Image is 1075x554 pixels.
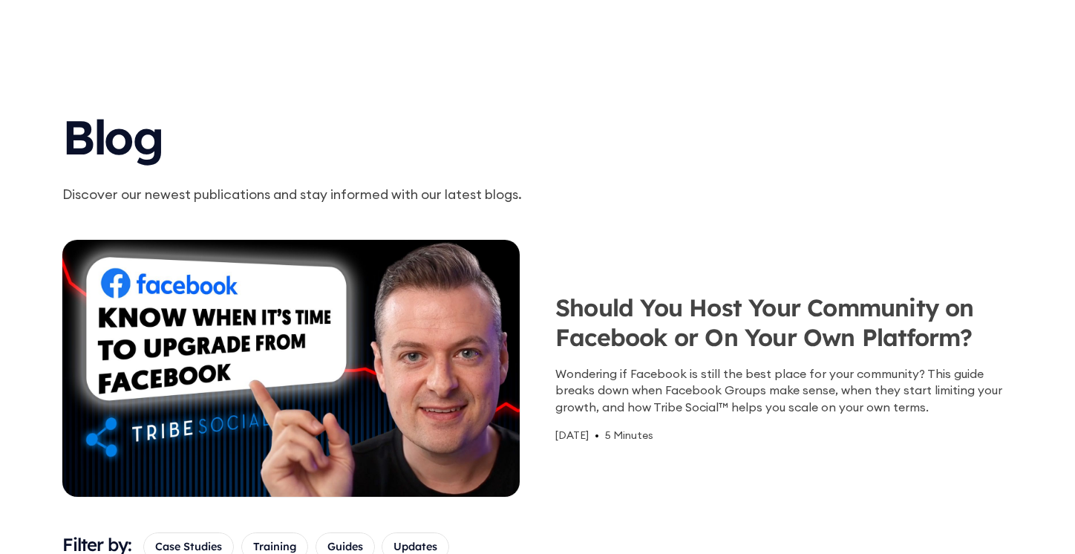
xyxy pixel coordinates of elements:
div: [DATE] [555,427,589,443]
h1: Blog [62,95,633,172]
p: Discover our newest publications and stay informed with our latest blogs. [62,184,633,204]
div: 5 Minutes [605,427,653,443]
div: Wondering if Facebook is still the best place for your community? This guide breaks down when Fac... [555,365,1013,415]
div: • [595,427,599,443]
h3: Should You Host Your Community on Facebook or On Your Own Platform? [555,293,1013,359]
a: Should You Host Your Community on Facebook or On Your Own Platform?Wondering if Facebook is still... [62,240,1013,498]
